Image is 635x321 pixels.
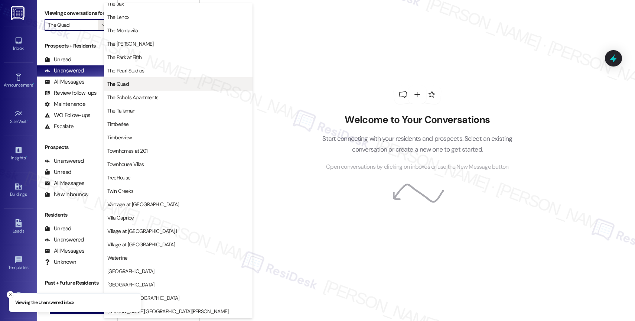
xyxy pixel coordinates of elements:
[37,143,117,151] div: Prospects
[27,118,28,123] span: •
[4,290,33,310] a: Account
[11,6,26,20] img: ResiDesk Logo
[33,81,34,87] span: •
[45,247,84,255] div: All Messages
[107,187,133,195] span: Twin Creeks
[107,281,154,288] span: [GEOGRAPHIC_DATA]
[4,180,33,200] a: Buildings
[4,34,33,54] a: Inbox
[107,107,136,114] span: The Talisman
[45,56,71,64] div: Unread
[107,27,138,34] span: The Montavilla
[311,114,524,126] h2: Welcome to Your Conversations
[45,258,76,266] div: Unknown
[107,13,130,21] span: The Lenox
[45,191,88,198] div: New Inbounds
[107,227,177,235] span: Village at [GEOGRAPHIC_DATA] I
[107,214,134,221] span: Villa Caprice
[45,100,85,108] div: Maintenance
[45,168,71,176] div: Unread
[107,267,154,275] span: [GEOGRAPHIC_DATA]
[107,160,144,168] span: Townhouse Villas
[15,299,74,306] p: Viewing the Unanswered inbox
[311,133,524,155] p: Start connecting with your residents and prospects. Select an existing conversation or create a n...
[48,19,98,31] input: All communities
[107,94,159,101] span: The Scholls Apartments
[326,162,508,172] span: Open conversations by clicking on inboxes or use the New Message button
[37,42,117,50] div: Prospects + Residents
[107,53,142,61] span: The Park at Fifth
[45,225,71,233] div: Unread
[45,78,84,86] div: All Messages
[107,308,229,315] span: [PERSON_NAME][GEOGRAPHIC_DATA][PERSON_NAME]
[4,253,33,273] a: Templates •
[45,67,84,75] div: Unanswered
[107,201,179,208] span: Vantage at [GEOGRAPHIC_DATA]
[45,111,90,119] div: WO Follow-ups
[107,147,148,155] span: Townhomes at 201
[45,157,84,165] div: Unanswered
[107,67,144,74] span: The Pearl Studios
[7,291,14,298] button: Close toast
[107,294,179,302] span: Windsor at [GEOGRAPHIC_DATA]
[37,211,117,219] div: Residents
[26,154,27,159] span: •
[107,134,132,141] span: Timberview
[102,22,106,28] i: 
[45,7,110,19] label: Viewing conversations for
[4,144,33,164] a: Insights •
[107,40,154,48] span: The [PERSON_NAME]
[45,89,97,97] div: Review follow-ups
[45,179,84,187] div: All Messages
[4,107,33,127] a: Site Visit •
[107,80,129,88] span: The Quad
[45,236,84,244] div: Unanswered
[4,217,33,237] a: Leads
[107,254,128,262] span: Waterline
[107,241,175,248] span: Village at [GEOGRAPHIC_DATA]
[45,123,74,130] div: Escalate
[107,120,129,128] span: Timberlee
[29,264,30,269] span: •
[107,174,131,181] span: TreeHouse
[37,279,117,287] div: Past + Future Residents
